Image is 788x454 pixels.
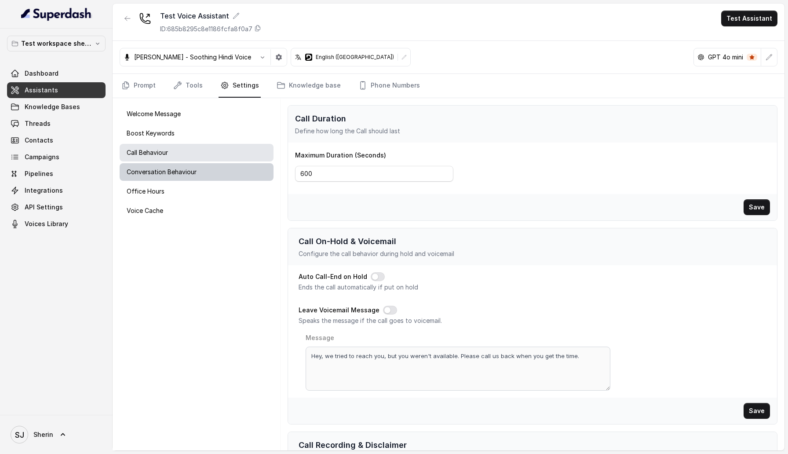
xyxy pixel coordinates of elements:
svg: deepgram logo [305,54,312,61]
a: Contacts [7,132,106,148]
p: Test workspace sherin - limits of workspace naming [21,38,91,49]
a: Threads [7,116,106,132]
span: Pipelines [25,169,53,178]
nav: Tabs [120,74,777,98]
span: Threads [25,119,51,128]
p: Leave Voicemail Message [299,306,379,315]
p: Boost Keywords [127,129,175,138]
a: API Settings [7,199,106,215]
text: SJ [15,430,24,439]
a: Prompt [120,74,157,98]
p: Voice Cache [127,206,163,215]
label: Message [306,334,334,341]
p: [PERSON_NAME] - Soothing Hindi Voice [134,53,251,62]
a: Voices Library [7,216,106,232]
span: Assistants [25,86,58,95]
p: Call Recording & Disclaimer [299,439,766,451]
p: Auto Call-End on Hold [299,272,367,281]
p: ID: 685b8295c8e1186fcfa8f0a7 [160,25,252,33]
span: Sherin [33,430,53,439]
a: Settings [219,74,261,98]
span: API Settings [25,203,63,212]
textarea: Hey, we tried to reach you, but you weren't available. Please call us back when you get the time. [306,347,610,391]
p: Ends the call automatically if put on hold [299,283,766,292]
a: Sherin [7,422,106,447]
span: Contacts [25,136,53,145]
div: Test Voice Assistant [160,11,261,21]
span: Dashboard [25,69,58,78]
p: Call On-Hold & Voicemail [299,235,766,248]
span: Knowledge Bases [25,103,80,111]
p: Configure the call behavior during hold and voicemail [299,249,766,258]
p: GPT 4o mini [708,53,743,62]
p: Welcome Message [127,110,181,118]
span: Campaigns [25,153,59,161]
a: Knowledge base [275,74,343,98]
a: Pipelines [7,166,106,182]
button: Test Assistant [721,11,777,26]
a: Dashboard [7,66,106,81]
p: Office Hours [127,187,164,196]
p: Define how long the Call should last [295,127,770,135]
span: Integrations [25,186,63,195]
p: Conversation Behaviour [127,168,197,176]
a: Knowledge Bases [7,99,106,115]
p: English ([GEOGRAPHIC_DATA]) [316,54,394,61]
a: Tools [171,74,204,98]
p: Call Duration [295,113,770,125]
button: Save [744,199,770,215]
button: Test workspace sherin - limits of workspace naming [7,36,106,51]
a: Campaigns [7,149,106,165]
button: Save [744,403,770,419]
a: Assistants [7,82,106,98]
span: Voices Library [25,220,68,228]
svg: openai logo [697,54,704,61]
label: Maximum Duration (Seconds) [295,151,386,159]
a: Phone Numbers [357,74,422,98]
p: Call Behaviour [127,148,168,157]
p: Speaks the message if the call goes to voicemail. [299,316,766,325]
a: Integrations [7,183,106,198]
img: light.svg [21,7,92,21]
